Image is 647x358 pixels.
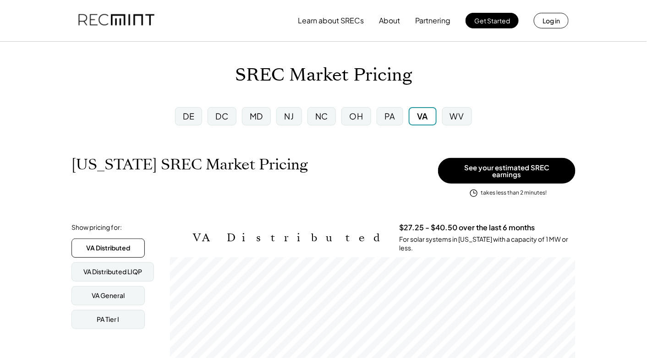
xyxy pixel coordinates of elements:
[534,13,569,28] button: Log in
[399,223,535,233] h3: $27.25 - $40.50 over the last 6 months
[86,244,130,253] div: VA Distributed
[83,267,142,277] div: VA Distributed LIQP
[71,223,122,232] div: Show pricing for:
[399,235,576,253] div: For solar systems in [US_STATE] with a capacity of 1 MW or less.
[183,110,194,122] div: DE
[78,5,154,36] img: recmint-logotype%403x.png
[92,291,125,300] div: VA General
[193,231,385,244] h2: VA Distributed
[250,110,263,122] div: MD
[438,158,576,184] button: See your estimated SREC earnings
[216,110,229,122] div: DC
[71,156,308,174] h1: [US_STATE] SREC Market Pricing
[315,110,328,122] div: NC
[466,13,519,28] button: Get Started
[285,110,294,122] div: NJ
[97,315,120,324] div: PA Tier I
[349,110,363,122] div: OH
[417,110,428,122] div: VA
[298,11,364,30] button: Learn about SRECs
[235,65,412,86] h1: SREC Market Pricing
[379,11,400,30] button: About
[450,110,464,122] div: WV
[481,189,547,197] div: takes less than 2 minutes!
[415,11,450,30] button: Partnering
[384,110,395,122] div: PA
